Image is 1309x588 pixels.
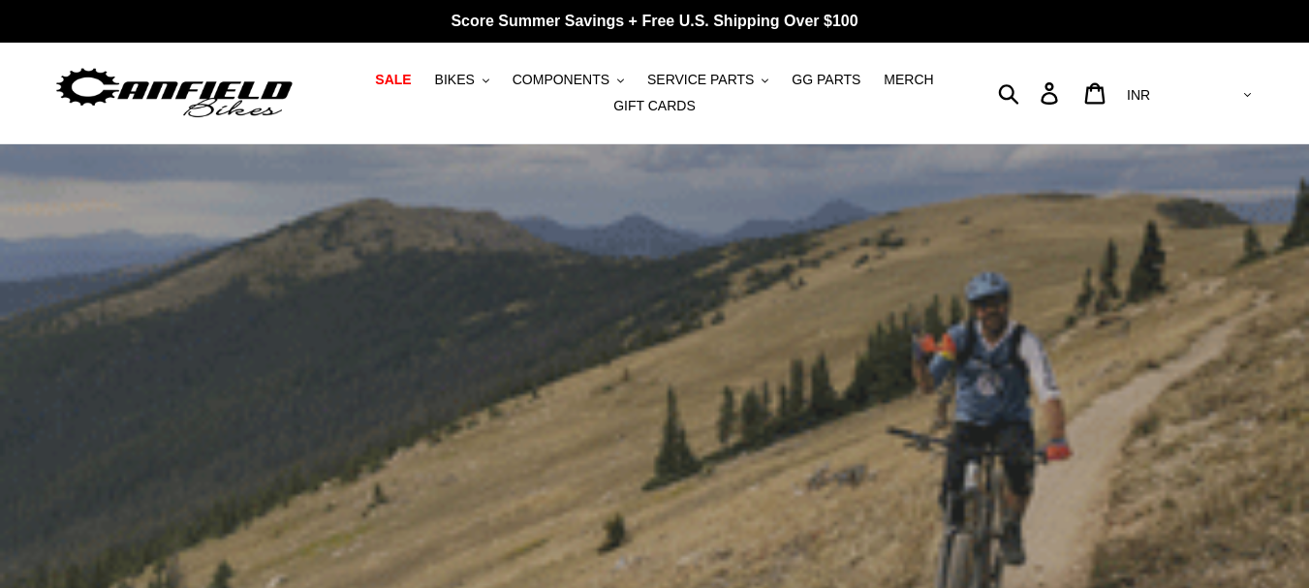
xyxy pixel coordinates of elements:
span: GG PARTS [792,72,860,88]
span: GIFT CARDS [613,98,696,114]
button: BIKES [425,67,499,93]
a: SALE [365,67,421,93]
span: SALE [375,72,411,88]
a: MERCH [874,67,943,93]
button: COMPONENTS [503,67,634,93]
button: SERVICE PARTS [638,67,778,93]
span: COMPONENTS [513,72,609,88]
a: GG PARTS [782,67,870,93]
span: MERCH [884,72,933,88]
img: Canfield Bikes [53,63,296,124]
span: BIKES [435,72,475,88]
span: SERVICE PARTS [647,72,754,88]
a: GIFT CARDS [604,93,705,119]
